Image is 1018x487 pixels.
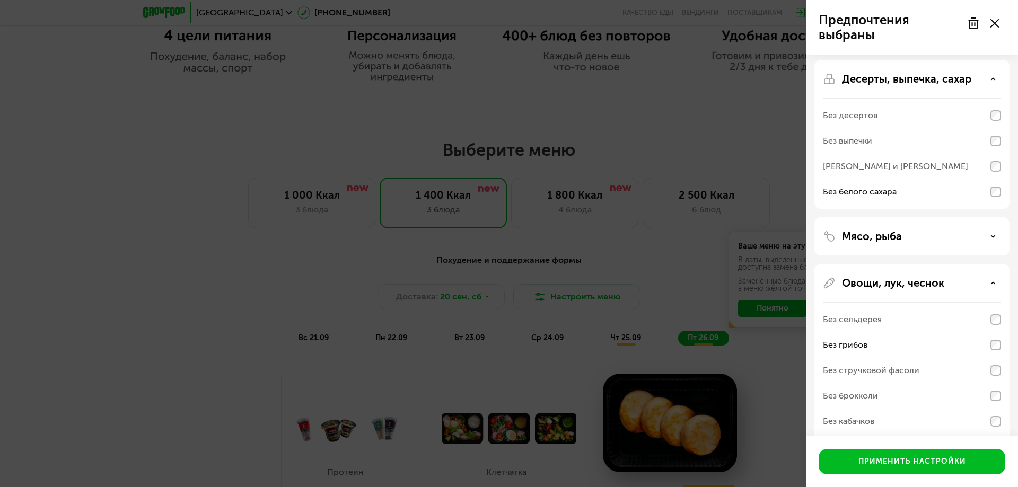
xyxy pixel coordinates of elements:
div: Без брокколи [823,389,878,402]
div: Применить настройки [858,456,966,467]
div: Без выпечки [823,135,872,147]
div: Без белого сахара [823,185,897,198]
div: Без сельдерея [823,313,882,326]
div: Без десертов [823,109,877,122]
p: Овощи, лук, чеснок [842,277,944,289]
div: [PERSON_NAME] и [PERSON_NAME] [823,160,968,173]
div: Без кабачков [823,415,874,428]
button: Применить настройки [819,449,1005,474]
div: Без грибов [823,339,867,351]
p: Мясо, рыба [842,230,902,243]
p: Десерты, выпечка, сахар [842,73,971,85]
div: Без стручковой фасоли [823,364,919,377]
p: Предпочтения выбраны [819,13,961,42]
